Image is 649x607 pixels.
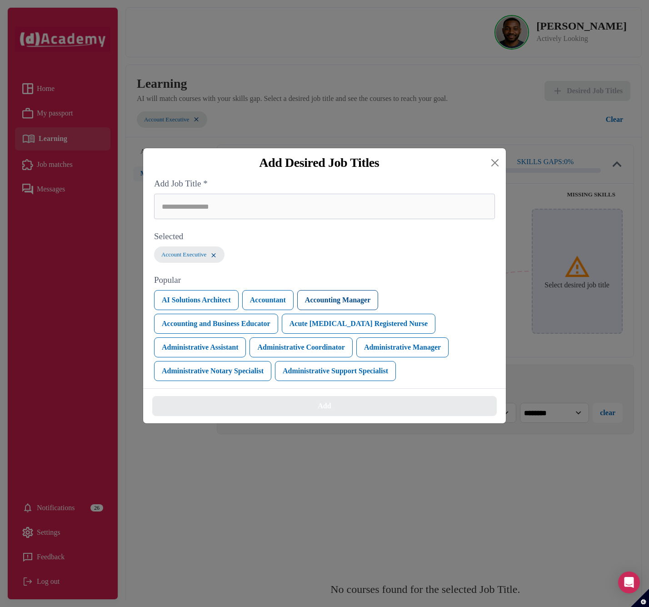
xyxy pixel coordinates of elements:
[154,290,239,310] button: AI Solutions Architect
[154,314,278,334] button: Accounting and Business Educator
[356,337,449,357] button: Administrative Manager
[210,251,217,259] img: ...
[242,290,294,310] button: Accountant
[154,337,246,357] button: Administrative Assistant
[250,337,352,357] button: Administrative Coordinator
[618,572,640,593] div: Open Intercom Messenger
[282,314,435,334] button: Acute [MEDICAL_DATA] Registered Nurse
[154,230,495,243] label: Selected
[150,156,488,170] div: Add Desired Job Titles
[488,156,502,170] button: Close
[152,396,497,416] button: Add
[154,361,271,381] button: Administrative Notary Specialist
[275,361,396,381] button: Administrative Support Specialist
[318,400,331,412] div: Add
[154,177,495,190] label: Add Job Title *
[154,246,225,263] button: Account Executive...
[631,589,649,607] button: Set cookie preferences
[297,290,378,310] button: Accounting Manager
[154,274,495,286] label: Popular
